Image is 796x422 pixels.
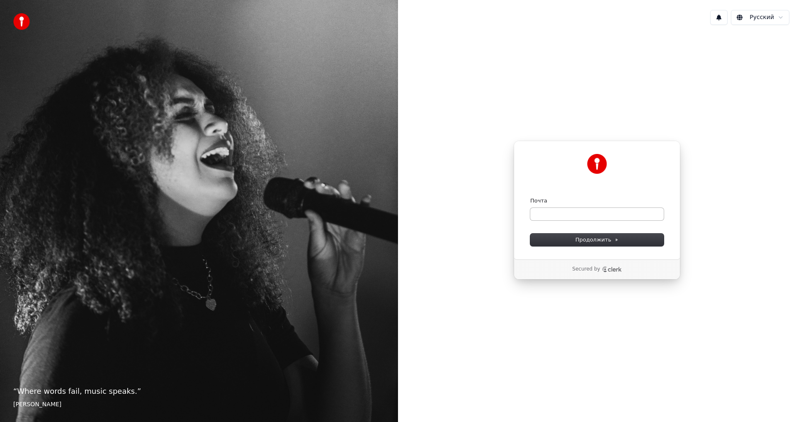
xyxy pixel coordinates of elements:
button: Продолжить [530,234,664,246]
span: Продолжить [575,236,619,244]
p: Secured by [572,266,600,273]
img: Youka [587,154,607,174]
footer: [PERSON_NAME] [13,400,385,409]
label: Почта [530,197,547,205]
img: youka [13,13,30,30]
a: Clerk logo [602,266,622,272]
p: “ Where words fail, music speaks. ” [13,385,385,397]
